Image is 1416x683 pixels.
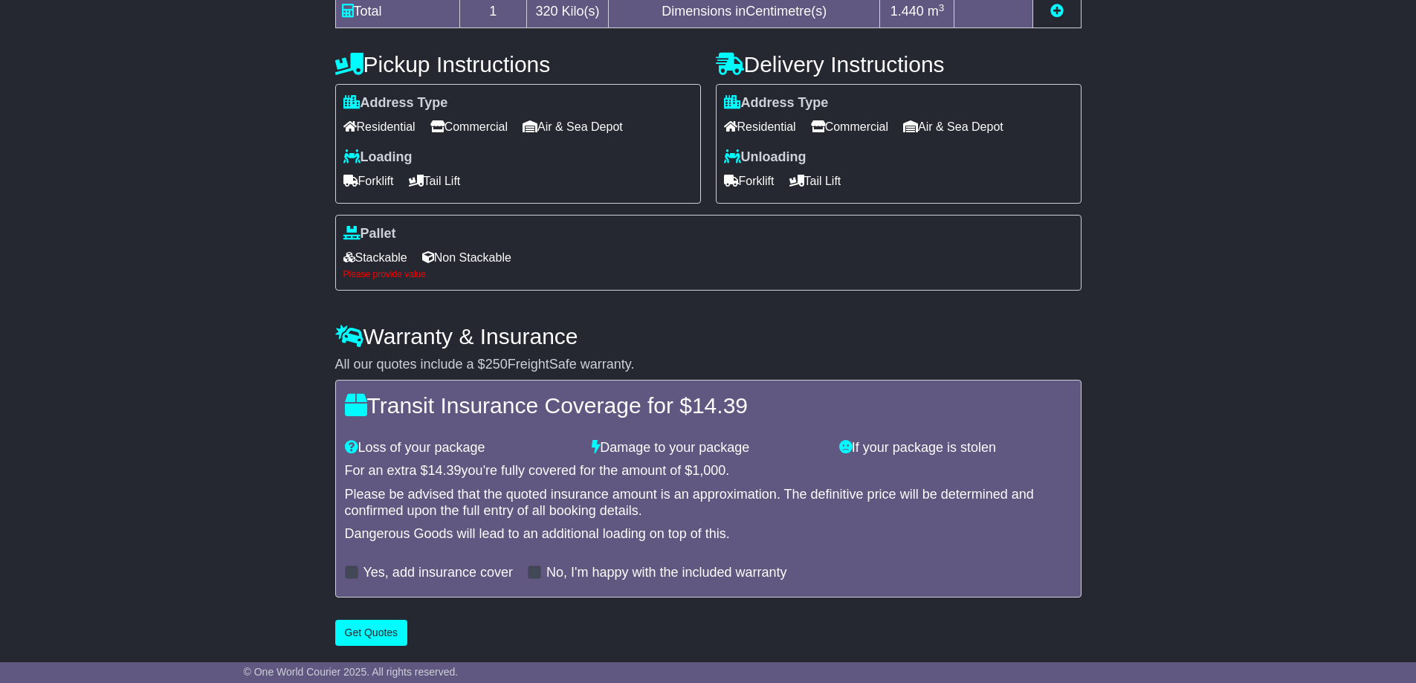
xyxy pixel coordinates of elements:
sup: 3 [939,2,945,13]
span: Tail Lift [789,169,841,192]
div: Please provide value [343,269,1073,279]
span: Residential [343,115,416,138]
span: Residential [724,115,796,138]
span: Forklift [724,169,775,192]
span: Stackable [343,246,407,269]
span: 1,000 [692,463,725,478]
span: Air & Sea Depot [523,115,623,138]
div: All our quotes include a $ FreightSafe warranty. [335,357,1082,373]
label: Address Type [343,95,448,111]
button: Get Quotes [335,620,408,646]
span: 320 [536,4,558,19]
span: Non Stackable [422,246,511,269]
h4: Pickup Instructions [335,52,701,77]
h4: Transit Insurance Coverage for $ [345,393,1072,418]
label: Loading [343,149,413,166]
div: If your package is stolen [832,440,1079,456]
div: Loss of your package [337,440,585,456]
span: 1.440 [890,4,924,19]
h4: Warranty & Insurance [335,324,1082,349]
label: Yes, add insurance cover [363,565,513,581]
label: No, I'm happy with the included warranty [546,565,787,581]
span: Commercial [430,115,508,138]
span: 250 [485,357,508,372]
h4: Delivery Instructions [716,52,1082,77]
span: Tail Lift [409,169,461,192]
label: Unloading [724,149,806,166]
a: Add new item [1050,4,1064,19]
div: Dangerous Goods will lead to an additional loading on top of this. [345,526,1072,543]
span: m [928,4,945,19]
span: Commercial [811,115,888,138]
div: Damage to your package [584,440,832,456]
span: Air & Sea Depot [903,115,1003,138]
span: 14.39 [428,463,462,478]
div: Please be advised that the quoted insurance amount is an approximation. The definitive price will... [345,487,1072,519]
div: For an extra $ you're fully covered for the amount of $ . [345,463,1072,479]
label: Address Type [724,95,829,111]
label: Pallet [343,226,396,242]
span: Forklift [343,169,394,192]
span: 14.39 [692,393,748,418]
span: © One World Courier 2025. All rights reserved. [244,666,459,678]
